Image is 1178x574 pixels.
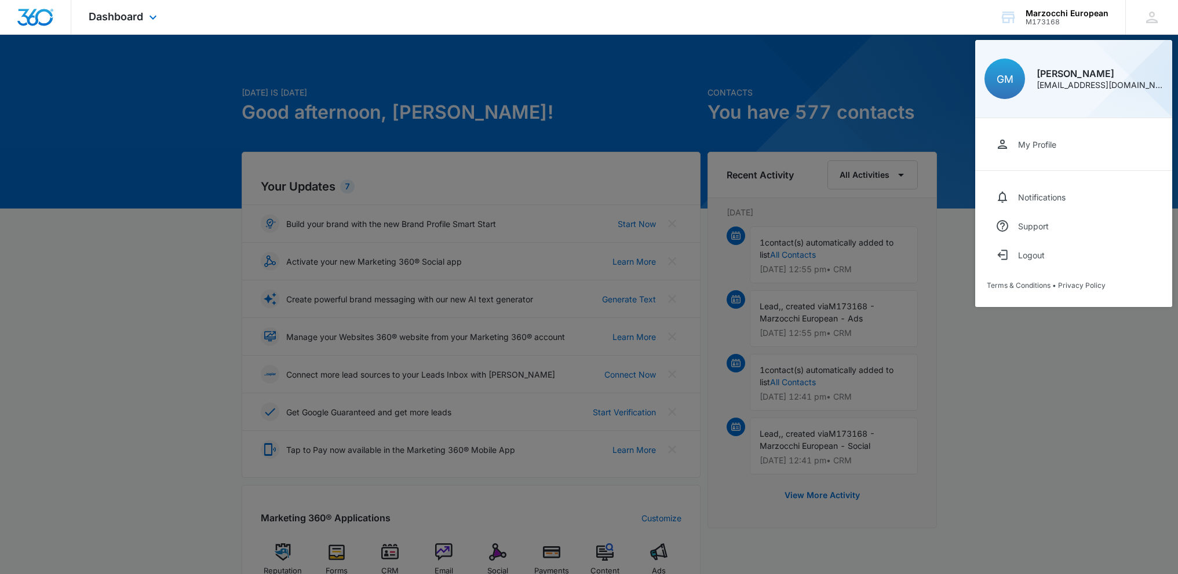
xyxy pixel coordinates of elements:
[1018,250,1045,260] div: Logout
[1018,221,1049,231] div: Support
[1026,18,1108,26] div: account id
[987,182,1161,211] a: Notifications
[1058,281,1106,290] a: Privacy Policy
[997,73,1013,85] span: GM
[1018,140,1056,149] div: My Profile
[987,281,1161,290] div: •
[1037,69,1163,78] div: [PERSON_NAME]
[987,281,1051,290] a: Terms & Conditions
[987,130,1161,159] a: My Profile
[1037,81,1163,89] div: [EMAIL_ADDRESS][DOMAIN_NAME]
[1026,9,1108,18] div: account name
[987,240,1161,269] button: Logout
[89,10,143,23] span: Dashboard
[987,211,1161,240] a: Support
[1018,192,1066,202] div: Notifications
